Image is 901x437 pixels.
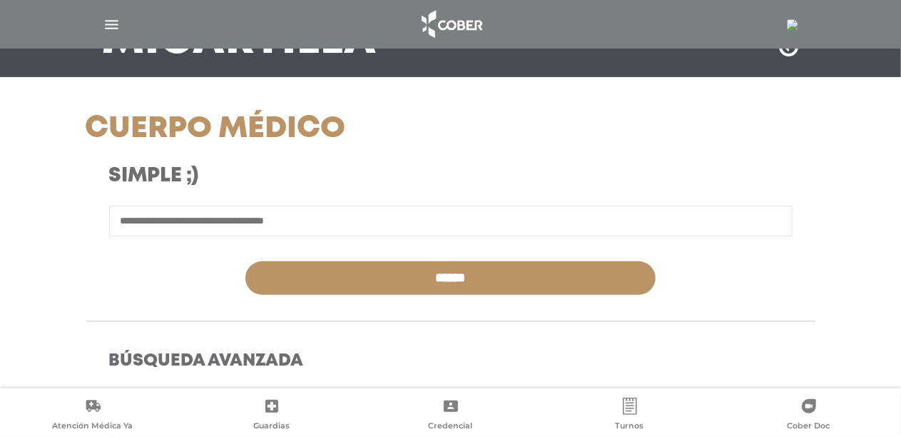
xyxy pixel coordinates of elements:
h1: Cuerpo Médico [86,111,566,147]
h4: Búsqueda Avanzada [109,351,793,372]
h3: Mi Cartilla [103,23,377,60]
img: Cober_menu-lines-white.svg [103,16,121,34]
img: logo_cober_home-white.png [414,7,489,41]
a: Credencial [361,398,540,434]
span: Guardias [253,421,290,433]
a: Turnos [540,398,719,434]
span: Turnos [616,421,644,433]
span: Cober Doc [788,421,830,433]
h3: Simple ;) [109,164,542,189]
span: Credencial [429,421,473,433]
img: 778 [787,19,798,31]
a: Atención Médica Ya [3,398,182,434]
a: Guardias [182,398,361,434]
a: Cober Doc [719,398,898,434]
span: Atención Médica Ya [52,421,133,433]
